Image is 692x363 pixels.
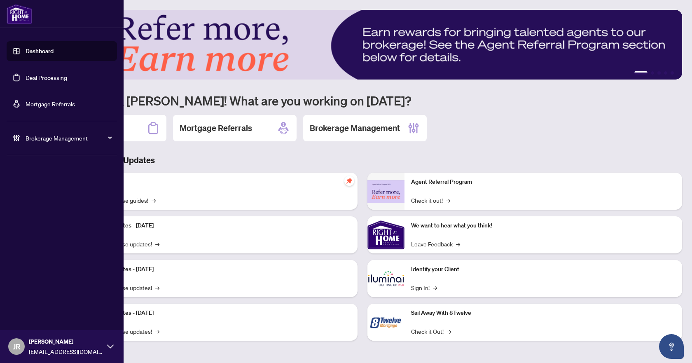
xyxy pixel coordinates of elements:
[155,239,159,248] span: →
[664,71,667,75] button: 4
[446,196,450,205] span: →
[180,122,252,134] h2: Mortgage Referrals
[367,260,404,297] img: Identify your Client
[367,180,404,203] img: Agent Referral Program
[43,10,682,80] img: Slide 0
[155,283,159,292] span: →
[367,216,404,253] img: We want to hear what you think!
[26,133,111,143] span: Brokerage Management
[152,196,156,205] span: →
[411,283,437,292] a: Sign In!→
[411,309,676,318] p: Sail Away With 8Twelve
[411,327,451,336] a: Check it Out!→
[411,265,676,274] p: Identify your Client
[651,71,654,75] button: 2
[7,4,32,24] img: logo
[29,337,103,346] span: [PERSON_NAME]
[310,122,400,134] h2: Brokerage Management
[26,100,75,108] a: Mortgage Referrals
[659,334,684,359] button: Open asap
[26,74,67,81] a: Deal Processing
[155,327,159,336] span: →
[411,239,460,248] a: Leave Feedback→
[13,341,21,352] span: JR
[411,196,450,205] a: Check it out!→
[411,221,676,230] p: We want to hear what you think!
[344,176,354,186] span: pushpin
[26,47,54,55] a: Dashboard
[433,283,437,292] span: →
[411,178,676,187] p: Agent Referral Program
[456,239,460,248] span: →
[447,327,451,336] span: →
[86,265,351,274] p: Platform Updates - [DATE]
[86,178,351,187] p: Self-Help
[634,71,648,75] button: 1
[367,304,404,341] img: Sail Away With 8Twelve
[671,71,674,75] button: 5
[86,309,351,318] p: Platform Updates - [DATE]
[29,347,103,356] span: [EMAIL_ADDRESS][DOMAIN_NAME]
[86,221,351,230] p: Platform Updates - [DATE]
[43,155,682,166] h3: Brokerage & Industry Updates
[657,71,661,75] button: 3
[43,93,682,108] h1: Welcome back [PERSON_NAME]! What are you working on [DATE]?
